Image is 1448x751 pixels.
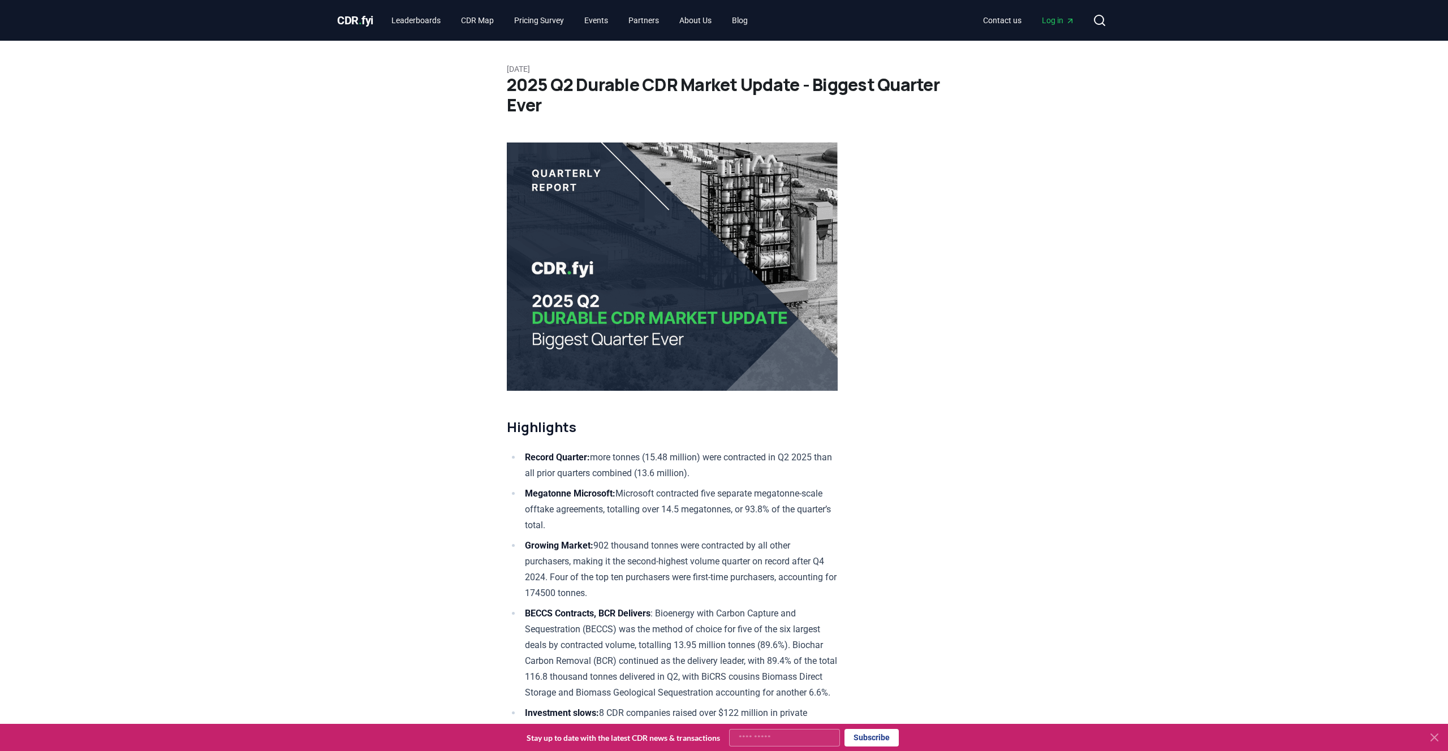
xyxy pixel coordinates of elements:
[382,10,757,31] nav: Main
[522,486,838,533] li: Microsoft contracted five separate megatonne-scale offtake agreements, totalling over 14.5 megato...
[337,12,373,28] a: CDR.fyi
[619,10,668,31] a: Partners
[525,707,599,718] strong: Investment slows:
[505,10,573,31] a: Pricing Survey
[1033,10,1084,31] a: Log in
[452,10,503,31] a: CDR Map
[382,10,450,31] a: Leaderboards
[974,10,1084,31] nav: Main
[575,10,617,31] a: Events
[522,450,838,481] li: more tonnes (15.48 million) were contracted in Q2 2025 than all prior quarters combined (13.6 mil...
[525,452,590,463] strong: Record Quarter:
[507,418,838,436] h2: Highlights
[670,10,721,31] a: About Us
[1042,15,1075,26] span: Log in
[522,538,838,601] li: 902 thousand tonnes were contracted by all other purchasers, making it the second-highest volume ...
[525,540,593,551] strong: Growing Market:
[507,63,941,75] p: [DATE]
[337,14,373,27] span: CDR fyi
[507,143,838,391] img: blog post image
[525,488,615,499] strong: Megatonne Microsoft:
[359,14,362,27] span: .
[507,75,941,115] h1: 2025 Q2 Durable CDR Market Update - Biggest Quarter Ever
[974,10,1031,31] a: Contact us
[723,10,757,31] a: Blog
[522,705,838,737] li: 8 CDR companies raised over $122 million in private investments, down from 24 companies ($137 mil...
[522,606,838,701] li: : Bioenergy with Carbon Capture and Sequestration (BECCS) was the method of choice for five of th...
[525,608,650,619] strong: BECCS Contracts, BCR Delivers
